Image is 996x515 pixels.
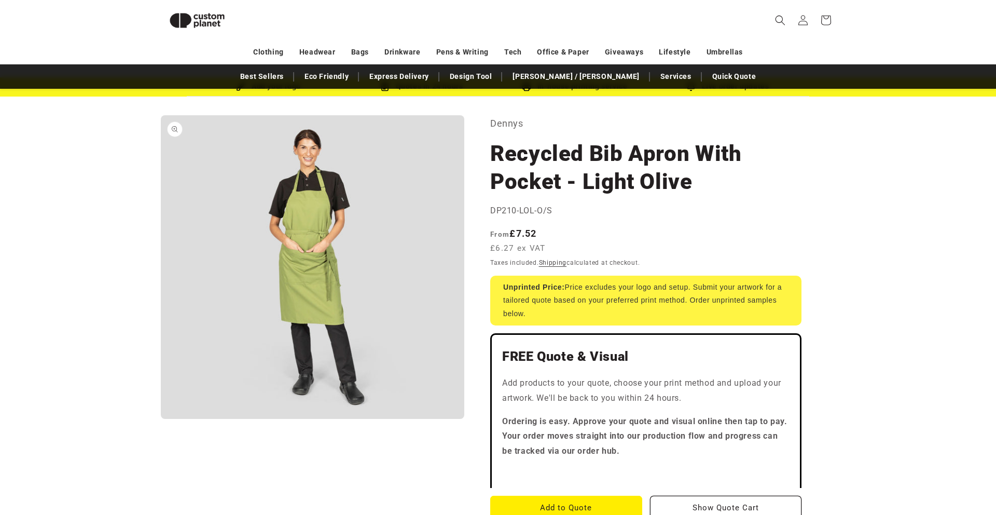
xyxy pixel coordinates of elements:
[253,43,284,61] a: Clothing
[445,67,497,86] a: Design Tool
[539,259,567,266] a: Shipping
[502,467,790,478] iframe: Customer reviews powered by Trustpilot
[235,67,289,86] a: Best Sellers
[161,115,464,419] media-gallery: Gallery Viewer
[507,67,644,86] a: [PERSON_NAME] / [PERSON_NAME]
[490,230,509,238] span: From
[503,283,565,291] strong: Unprinted Price:
[490,242,546,254] span: £6.27 ex VAT
[707,43,743,61] a: Umbrellas
[384,43,420,61] a: Drinkware
[502,416,787,456] strong: Ordering is easy. Approve your quote and visual online then tap to pay. Your order moves straight...
[490,115,801,132] p: Dennys
[299,43,336,61] a: Headwear
[504,43,521,61] a: Tech
[161,4,233,37] img: Custom Planet
[707,67,762,86] a: Quick Quote
[490,228,537,239] strong: £7.52
[537,43,589,61] a: Office & Paper
[490,140,801,196] h1: Recycled Bib Apron With Pocket - Light Olive
[351,43,369,61] a: Bags
[364,67,434,86] a: Express Delivery
[655,67,697,86] a: Services
[502,376,790,406] p: Add products to your quote, choose your print method and upload your artwork. We'll be back to yo...
[490,206,552,215] span: DP210-LOL-O/S
[490,276,801,326] div: Price excludes your logo and setup. Submit your artwork for a tailored quote based on your prefer...
[490,257,801,268] div: Taxes included. calculated at checkout.
[502,348,790,365] h2: FREE Quote & Visual
[769,9,792,32] summary: Search
[659,43,690,61] a: Lifestyle
[299,67,354,86] a: Eco Friendly
[436,43,489,61] a: Pens & Writing
[818,403,996,515] iframe: Chat Widget
[605,43,643,61] a: Giveaways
